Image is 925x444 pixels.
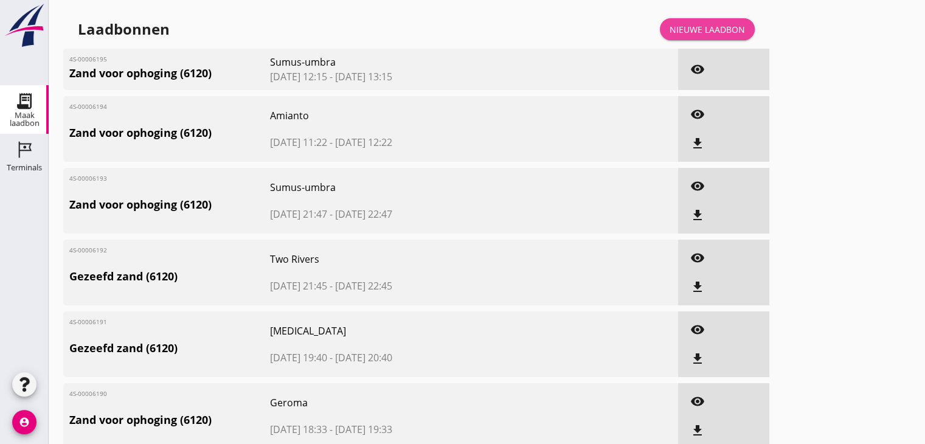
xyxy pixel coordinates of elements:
[690,423,705,438] i: file_download
[270,395,521,410] span: Geroma
[69,389,112,398] span: 4S-00006190
[690,179,705,193] i: visibility
[660,18,755,40] a: Nieuwe laadbon
[690,352,705,366] i: file_download
[690,107,705,122] i: visibility
[270,350,521,365] span: [DATE] 19:40 - [DATE] 20:40
[69,196,270,213] span: Zand voor ophoging (6120)
[69,246,112,255] span: 4S-00006192
[69,65,270,82] span: Zand voor ophoging (6120)
[270,108,521,123] span: Amianto
[690,136,705,151] i: file_download
[690,322,705,337] i: visibility
[69,317,112,327] span: 4S-00006191
[69,268,270,285] span: Gezeefd zand (6120)
[69,125,270,141] span: Zand voor ophoging (6120)
[270,324,521,338] span: [MEDICAL_DATA]
[69,340,270,356] span: Gezeefd zand (6120)
[270,69,521,84] span: [DATE] 12:15 - [DATE] 13:15
[690,208,705,223] i: file_download
[670,23,745,36] div: Nieuwe laadbon
[69,102,112,111] span: 4S-00006194
[690,62,705,77] i: visibility
[690,394,705,409] i: visibility
[270,207,521,221] span: [DATE] 21:47 - [DATE] 22:47
[270,252,521,266] span: Two Rivers
[69,55,112,64] span: 4S-00006195
[2,3,46,48] img: logo-small.a267ee39.svg
[270,180,521,195] span: Sumus-umbra
[690,280,705,294] i: file_download
[78,19,170,39] div: Laadbonnen
[12,410,36,434] i: account_circle
[7,164,42,172] div: Terminals
[69,174,112,183] span: 4S-00006193
[270,135,521,150] span: [DATE] 11:22 - [DATE] 12:22
[69,412,270,428] span: Zand voor ophoging (6120)
[270,422,521,437] span: [DATE] 18:33 - [DATE] 19:33
[270,55,521,69] span: Sumus-umbra
[690,251,705,265] i: visibility
[270,279,521,293] span: [DATE] 21:45 - [DATE] 22:45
